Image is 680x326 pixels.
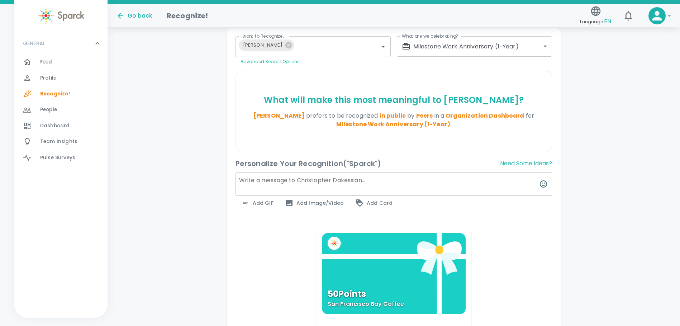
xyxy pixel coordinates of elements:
img: Sparck logo [38,7,84,24]
span: Add Image/Video [285,199,344,207]
a: Team Insights [14,134,108,150]
a: Dashboard [14,118,108,134]
p: . [239,112,549,129]
h6: Personalize Your Recognition ("Sparck") [236,158,381,169]
span: in a [433,112,524,120]
a: Sparck logo [14,7,108,24]
p: GENERAL [23,40,45,47]
h1: Recognize! [167,10,208,22]
span: prefers to be recognized for [306,112,534,128]
a: Advanced Search Options [241,58,300,65]
label: What are we celebrating? [402,33,458,39]
a: Feed [14,54,108,70]
span: in public [380,112,406,120]
span: Add Card [355,199,393,207]
span: Profile [40,75,56,82]
span: [PERSON_NAME] [239,41,287,49]
span: Add GIF [241,199,274,207]
div: [PERSON_NAME] [239,39,294,51]
span: Feed [40,58,52,66]
a: People [14,102,108,118]
p: San Francisco Bay Coffee [328,300,404,308]
div: GENERAL [14,33,108,54]
p: What will make this most meaningful to [PERSON_NAME] ? [239,94,549,106]
span: Milestone Work Anniversary (1-Year) [336,120,450,128]
a: Recognize! [14,86,108,102]
div: Milestone Work Anniversary (1-Year) [402,42,541,51]
span: Organization Dashboard [446,112,524,120]
span: EN [604,17,611,25]
a: Pulse Surveys [14,150,108,166]
a: Profile [14,70,108,86]
label: I want to Recognize... [241,33,285,39]
span: [PERSON_NAME] [253,112,305,120]
span: Recognize! [40,90,71,98]
p: 50 Points [328,290,366,298]
span: by [406,112,433,120]
button: Need Some Ideas? [500,158,552,169]
button: Open [378,42,388,52]
button: Language:EN [577,3,614,29]
button: 50PointsSan Francisco Bay Coffee [322,233,466,314]
span: Peers [416,112,433,120]
span: Language: [580,17,611,27]
span: Pulse Surveys [40,154,75,161]
span: Dashboard [40,122,70,129]
div: GENERAL [14,54,108,169]
button: Go back [116,11,152,20]
span: People [40,106,57,113]
span: Team Insights [40,138,77,145]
